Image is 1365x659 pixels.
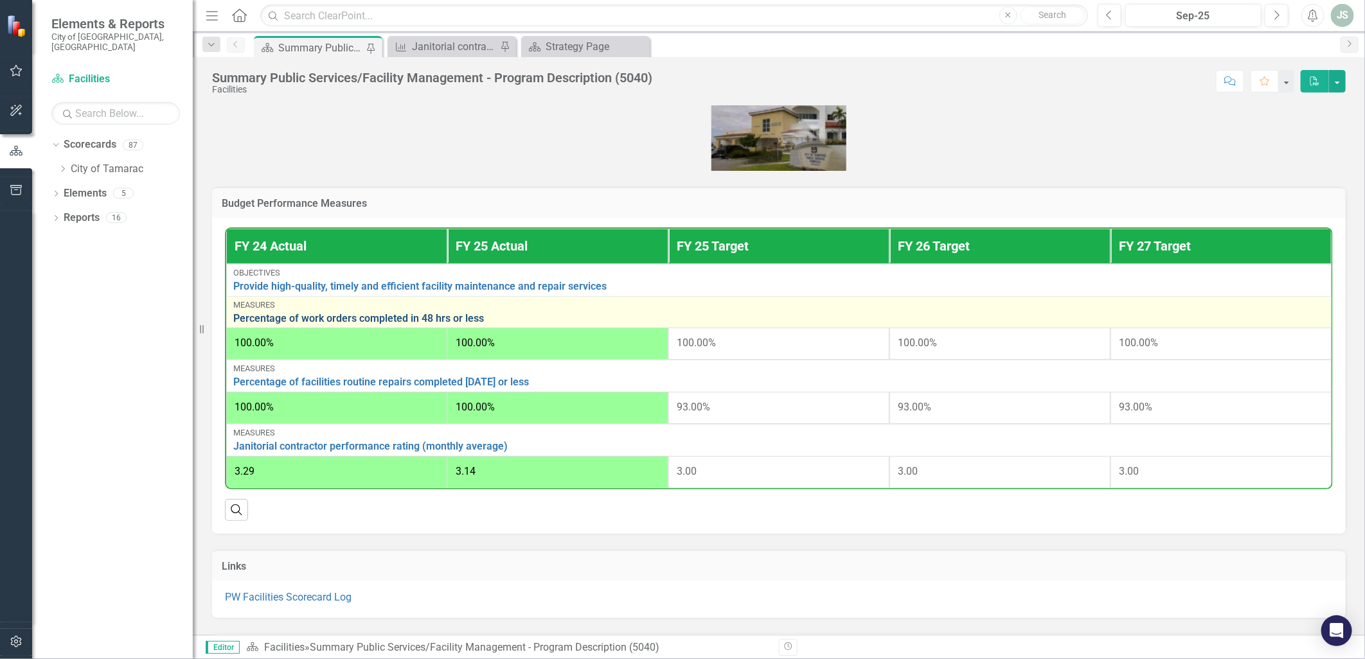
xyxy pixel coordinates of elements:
div: Sep-25 [1130,8,1257,24]
span: 100.00% [456,401,495,413]
a: Reports [64,211,100,225]
div: Measures [233,428,1325,437]
span: 93.00% [677,401,710,413]
button: JS [1331,4,1354,27]
span: 3.00 [898,465,918,477]
span: Elements & Reports [51,16,180,31]
img: psbldg-1 [711,85,846,171]
div: Facilities [212,85,652,94]
div: 16 [106,213,127,224]
div: Strategy Page [546,39,647,55]
a: Facilities [264,641,305,653]
div: Measures [233,301,1325,310]
a: Janitorial contractor performance rating (monthly average) [233,441,1325,452]
span: 100.00% [677,337,716,349]
a: Strategy Page [524,39,647,55]
div: Objectives [233,268,1325,277]
img: ClearPoint Strategy [6,14,29,37]
div: Summary Public Services/Facility Management - Program Description (5040) [278,40,363,56]
a: Provide high-quality, timely and efficient facility maintenance and repair services [233,281,1325,292]
span: 93.00% [898,401,931,413]
h3: Links [222,561,1336,572]
span: 100.00% [456,337,495,349]
span: 100.00% [898,337,937,349]
td: Double-Click to Edit Right Click for Context Menu [226,424,1332,456]
a: City of Tamarac [71,162,193,177]
a: Scorecards [64,137,116,152]
a: Percentage of work orders completed in 48 hrs or less [233,313,1325,324]
button: Search [1021,6,1085,24]
td: Double-Click to Edit Right Click for Context Menu [226,264,1332,296]
button: Sep-25 [1125,4,1262,27]
span: Search [1039,10,1066,20]
span: 100.00% [1119,337,1158,349]
a: Janitorial contractor performance rating (monthly average) [391,39,497,55]
a: Facilities [51,72,180,87]
span: 100.00% [235,401,274,413]
div: 87 [123,139,143,150]
div: Summary Public Services/Facility Management - Program Description (5040) [212,71,652,85]
div: Janitorial contractor performance rating (monthly average) [412,39,497,55]
div: Open Intercom Messenger [1321,615,1352,646]
span: 3.00 [677,465,697,477]
input: Search ClearPoint... [260,4,1088,27]
small: City of [GEOGRAPHIC_DATA], [GEOGRAPHIC_DATA] [51,31,180,53]
span: Editor [206,641,240,654]
div: Summary Public Services/Facility Management - Program Description (5040) [310,641,659,653]
span: 93.00% [1119,401,1152,413]
span: 100.00% [235,337,274,349]
td: Double-Click to Edit Right Click for Context Menu [226,296,1332,328]
input: Search Below... [51,102,180,125]
h3: Budget Performance Measures [222,198,1336,209]
div: 5 [113,188,134,199]
div: » [246,640,769,655]
a: Elements [64,186,107,201]
span: 3.29 [235,465,254,477]
a: Percentage of facilities routine repairs completed [DATE] or less [233,376,1325,388]
span: 3.14 [456,465,476,477]
div: Measures [233,364,1325,373]
a: PW Facilities Scorecard Log [225,591,352,603]
span: 3.00 [1119,465,1139,477]
td: Double-Click to Edit Right Click for Context Menu [226,360,1332,392]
